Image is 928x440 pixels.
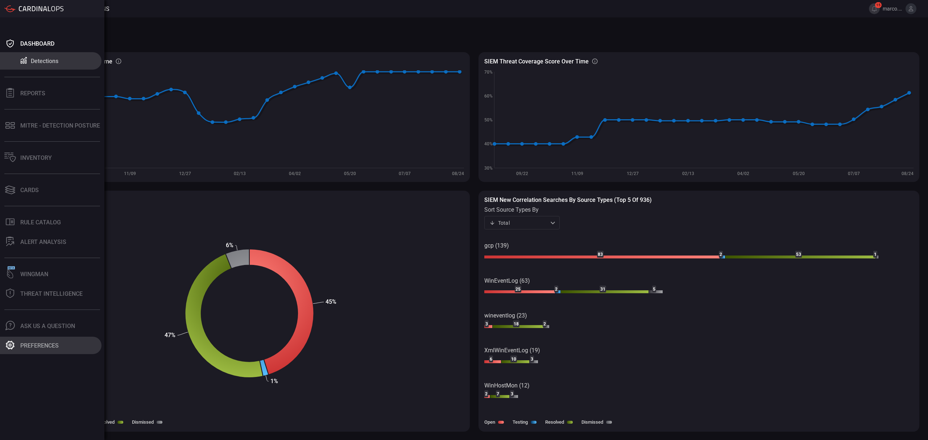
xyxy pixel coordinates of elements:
text: XmlWinEventLog (19) [484,347,540,354]
text: gcp (139) [484,242,509,249]
text: 12/27 [179,171,191,176]
label: sort source types by [484,206,560,213]
text: 08/24 [902,171,913,176]
div: Ask Us A Question [20,323,75,329]
text: 1% [270,378,278,385]
text: 83 [598,252,603,257]
text: 07/07 [399,171,411,176]
text: 05/20 [344,171,356,176]
div: Wingman [20,271,48,278]
text: 25 [515,287,521,292]
text: 2 [555,287,558,292]
text: 70% [484,70,493,75]
h3: SIEM New correlation searches by source types (Top 5 of 936) [484,196,913,203]
text: 08/24 [452,171,464,176]
div: Total [489,219,548,227]
text: 47% [165,332,175,339]
text: 11/09 [124,171,136,176]
text: 18 [514,321,519,327]
text: 45% [326,298,336,305]
text: 07/07 [848,171,860,176]
div: MITRE - Detection Posture [20,122,100,129]
div: Detections [31,58,58,65]
text: 30% [484,166,493,171]
text: 3 [511,391,513,397]
text: 02/13 [682,171,694,176]
div: Threat Intelligence [20,290,83,297]
h3: SIEM Threat coverage score over time [484,58,589,65]
text: WinHostMon (12) [484,382,530,389]
text: 5 [653,287,655,292]
label: Dismissed [132,419,154,425]
text: 11/09 [571,171,583,176]
div: Preferences [20,342,59,349]
text: 6% [226,242,233,249]
text: 09/22 [516,171,528,176]
text: 40% [484,141,493,146]
span: 15 [875,2,882,8]
text: 02/13 [234,171,246,176]
text: 2 [485,391,488,397]
div: ALERT ANALYSIS [20,238,66,245]
span: marco.[PERSON_NAME] [883,6,903,12]
div: Dashboard [20,40,54,47]
div: Rule Catalog [20,219,61,226]
div: Cards [20,187,39,194]
text: 60% [484,94,493,99]
label: Dismissed [581,419,603,425]
div: Inventory [20,154,52,161]
text: 05/20 [793,171,805,176]
text: 2 [720,252,722,257]
label: Testing [513,419,528,425]
text: 10 [511,357,516,362]
text: 31 [600,287,605,292]
text: 2 [543,321,546,327]
div: Reports [20,90,45,97]
text: 04/02 [737,171,749,176]
text: 6 [490,357,492,362]
text: 7 [497,391,499,397]
label: Resolved [545,419,564,425]
text: wineventlog (23) [484,312,527,319]
button: 15 [869,3,880,14]
label: Open [484,419,495,425]
label: Resolved [96,419,115,425]
text: 1 [874,252,877,257]
text: 3 [485,321,488,327]
text: WinEventLog (63) [484,277,530,284]
text: 3 [531,357,533,362]
text: 50% [484,117,493,123]
text: 12/27 [627,171,639,176]
text: 04/02 [289,171,301,176]
text: 53 [796,252,801,257]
